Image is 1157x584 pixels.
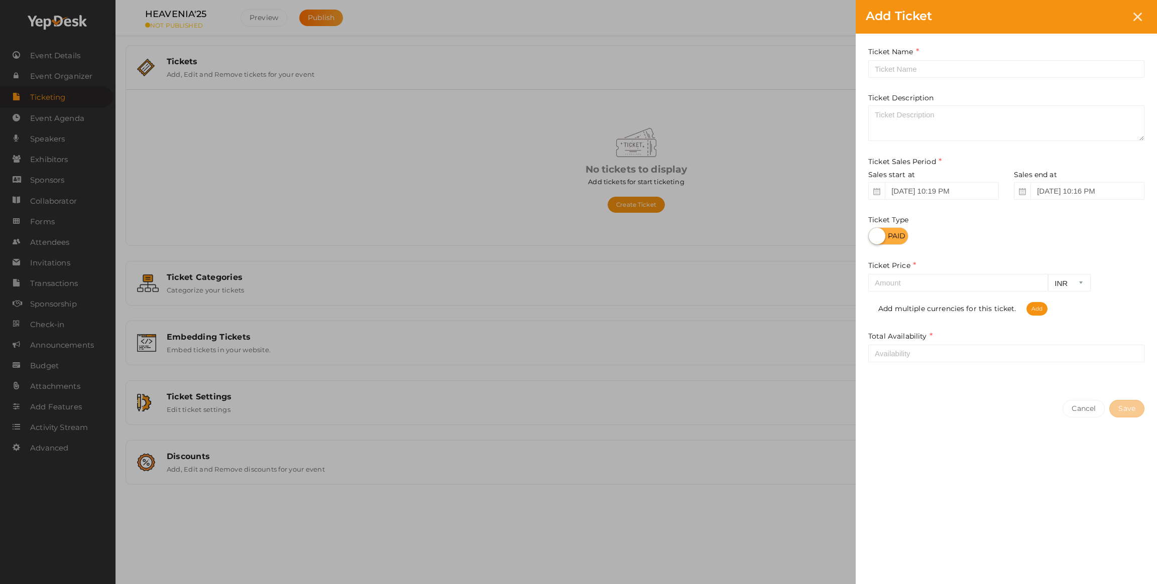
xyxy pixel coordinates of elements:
label: Ticket Description [868,93,934,103]
label: Ticket Price [868,260,916,271]
button: Save [1109,400,1144,417]
span: Add Ticket [866,9,932,23]
input: Amount [868,274,1048,291]
input: Ticket Name [868,60,1144,78]
span: Add [1026,302,1048,316]
label: Ticket Type [868,215,909,225]
label: Ticket Sales Period [868,156,942,168]
span: Add multiple currencies for this ticket. [878,304,1048,313]
label: Sales end at [1014,170,1057,180]
button: Cancel [1063,400,1105,417]
input: Availability [868,345,1144,362]
label: Sales start at [868,170,915,180]
label: Total Availability [868,331,933,342]
label: Ticket Name [868,46,919,58]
